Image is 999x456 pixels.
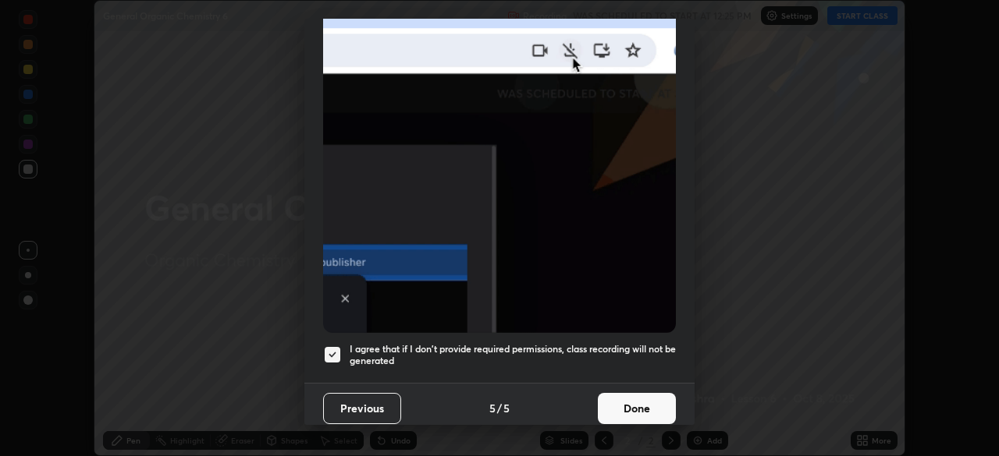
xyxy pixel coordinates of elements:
[489,400,496,416] h4: 5
[323,393,401,424] button: Previous
[598,393,676,424] button: Done
[503,400,510,416] h4: 5
[497,400,502,416] h4: /
[350,343,676,367] h5: I agree that if I don't provide required permissions, class recording will not be generated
